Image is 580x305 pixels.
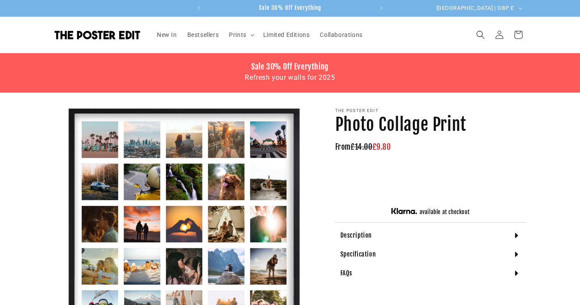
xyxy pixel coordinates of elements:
[315,26,367,44] a: Collaborations
[259,4,321,11] span: Sale 30% Off Everything
[340,269,352,278] h4: FAQs
[420,208,470,216] h5: available at checkout
[335,108,526,113] p: The Poster Edit
[373,142,391,151] span: £9.80
[351,142,373,151] span: £14.00
[320,31,362,39] span: Collaborations
[51,27,143,42] a: The Poster Edit
[224,26,258,44] summary: Prints
[471,25,490,44] summary: Search
[54,30,140,39] img: The Poster Edit
[258,26,315,44] a: Limited Editions
[340,250,376,259] h4: Specification
[182,26,224,44] a: Bestsellers
[335,142,526,152] h3: From
[335,113,526,136] h1: Photo Collage Print
[263,31,310,39] span: Limited Editions
[187,31,219,39] span: Bestsellers
[152,26,182,44] a: New In
[229,31,246,39] span: Prints
[340,231,372,240] h4: Description
[157,31,177,39] span: New In
[436,4,514,12] span: [GEOGRAPHIC_DATA] | GBP £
